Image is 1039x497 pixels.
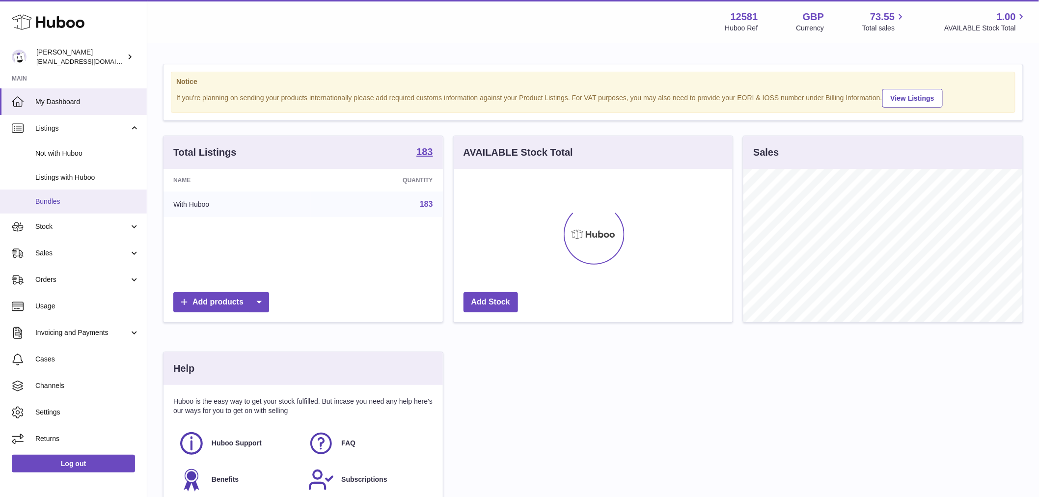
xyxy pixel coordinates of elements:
[308,467,428,493] a: Subscriptions
[36,57,144,65] span: [EMAIL_ADDRESS][DOMAIN_NAME]
[35,222,129,231] span: Stock
[341,439,355,448] span: FAQ
[796,24,824,33] div: Currency
[464,146,573,159] h3: AVAILABLE Stock Total
[35,355,139,364] span: Cases
[803,10,824,24] strong: GBP
[882,89,943,108] a: View Listings
[178,430,298,457] a: Huboo Support
[35,124,129,133] span: Listings
[311,169,443,192] th: Quantity
[35,408,139,417] span: Settings
[35,275,129,284] span: Orders
[308,430,428,457] a: FAQ
[35,381,139,390] span: Channels
[35,149,139,158] span: Not with Huboo
[173,362,194,375] h3: Help
[12,455,135,472] a: Log out
[35,302,139,311] span: Usage
[176,87,1010,108] div: If you're planning on sending your products internationally please add required customs informati...
[12,50,27,64] img: internalAdmin-12581@internal.huboo.com
[416,147,433,157] strong: 183
[997,10,1016,24] span: 1.00
[35,248,129,258] span: Sales
[173,292,269,312] a: Add products
[35,97,139,107] span: My Dashboard
[178,467,298,493] a: Benefits
[944,24,1027,33] span: AVAILABLE Stock Total
[212,475,239,484] span: Benefits
[164,169,311,192] th: Name
[35,328,129,337] span: Invoicing and Payments
[212,439,262,448] span: Huboo Support
[35,197,139,206] span: Bundles
[944,10,1027,33] a: 1.00 AVAILABLE Stock Total
[725,24,758,33] div: Huboo Ref
[164,192,311,217] td: With Huboo
[173,397,433,415] p: Huboo is the easy way to get your stock fulfilled. But incase you need any help here's our ways f...
[870,10,895,24] span: 73.55
[731,10,758,24] strong: 12581
[862,10,906,33] a: 73.55 Total sales
[36,48,125,66] div: [PERSON_NAME]
[420,200,433,208] a: 183
[35,434,139,443] span: Returns
[341,475,387,484] span: Subscriptions
[35,173,139,182] span: Listings with Huboo
[416,147,433,159] a: 183
[173,146,237,159] h3: Total Listings
[464,292,518,312] a: Add Stock
[176,77,1010,86] strong: Notice
[753,146,779,159] h3: Sales
[862,24,906,33] span: Total sales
